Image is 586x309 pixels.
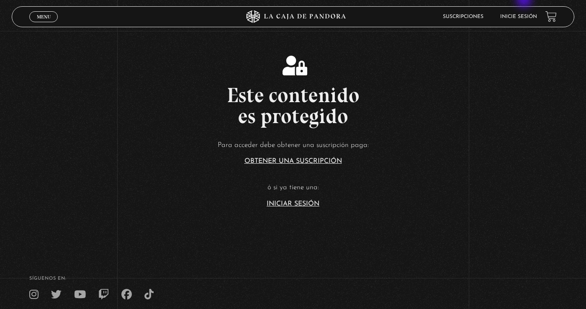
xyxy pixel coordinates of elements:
[545,11,557,22] a: View your shopping cart
[37,14,51,19] span: Menu
[500,14,537,19] a: Inicie sesión
[244,158,342,165] a: Obtener una suscripción
[443,14,483,19] a: Suscripciones
[29,276,557,281] h4: SÍguenos en:
[34,21,54,27] span: Cerrar
[267,201,319,207] a: Iniciar Sesión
